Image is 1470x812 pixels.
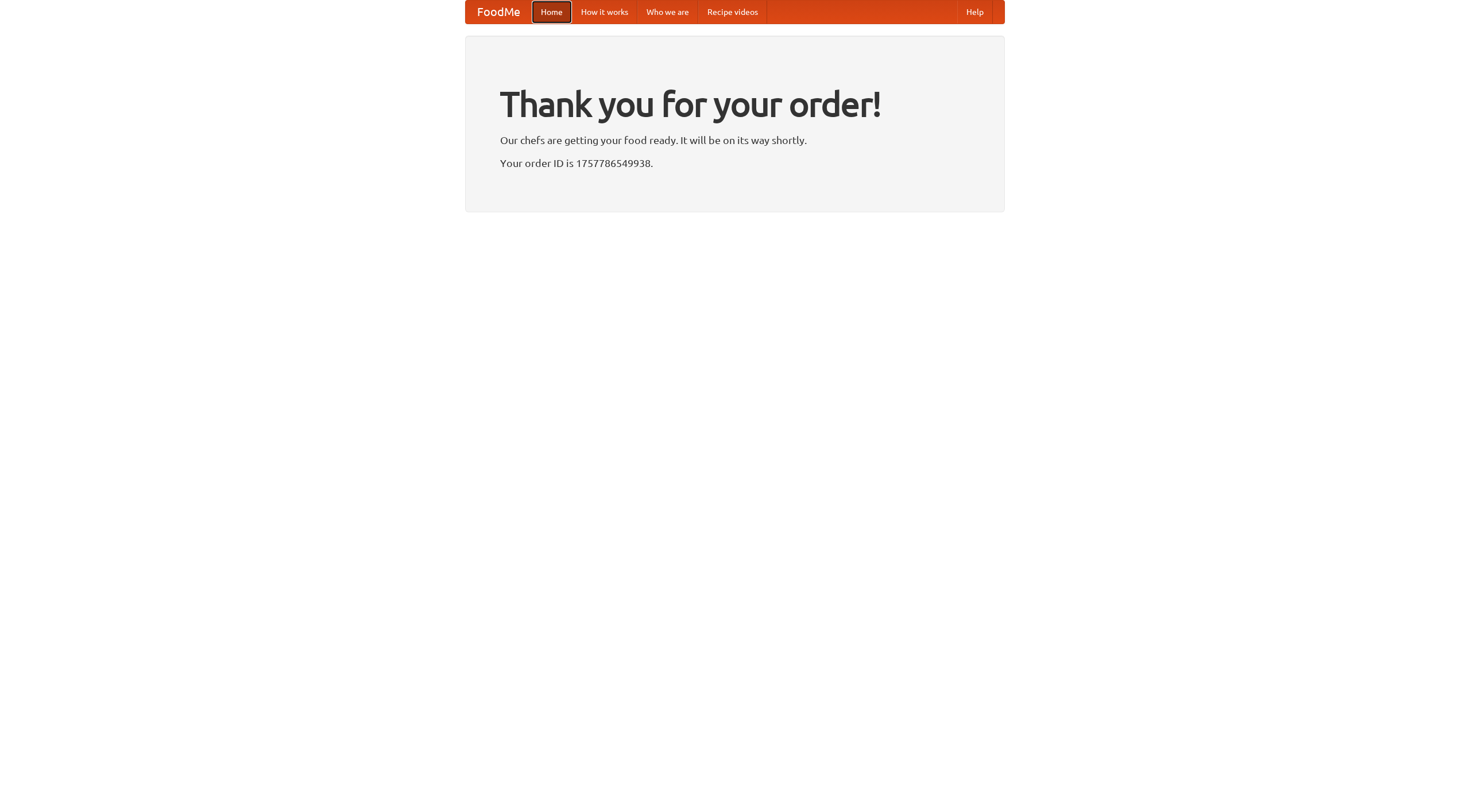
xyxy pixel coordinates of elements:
[500,154,970,172] p: Your order ID is 1757786549938.
[572,1,637,24] a: How it works
[957,1,993,24] a: Help
[500,131,970,149] p: Our chefs are getting your food ready. It will be on its way shortly.
[500,76,970,131] h1: Thank you for your order!
[532,1,572,24] a: Home
[637,1,698,24] a: Who we are
[698,1,767,24] a: Recipe videos
[466,1,532,24] a: FoodMe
